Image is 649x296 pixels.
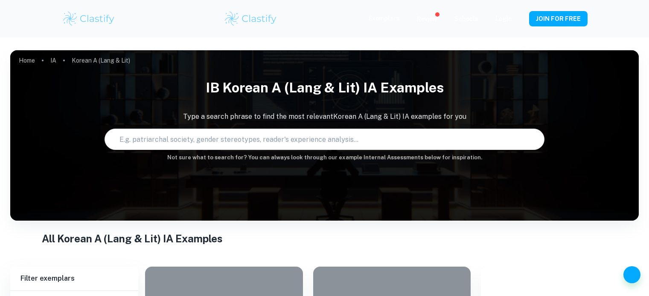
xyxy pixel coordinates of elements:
h6: Filter exemplars [10,267,138,290]
img: Clastify logo [224,10,278,27]
input: E.g. patriarchal society, gender stereotypes, reader's experience analysis... [105,127,528,151]
a: IA [50,55,56,66]
a: Home [19,55,35,66]
a: Login [495,15,512,22]
h1: All Korean A (Lang & Lit) IA Examples [42,231,608,246]
p: Review [417,14,437,24]
h6: Not sure what to search for? You can always look through our example Internal Assessments below f... [10,153,639,162]
a: Schools [454,15,478,22]
img: Clastify logo [62,10,116,27]
p: Korean A (Lang & Lit) [72,56,130,65]
p: Exemplars [369,14,400,23]
button: Search [531,136,538,143]
p: Type a search phrase to find the most relevant Korean A (Lang & Lit) IA examples for you [10,112,639,122]
button: Help and Feedback [623,266,640,283]
button: JOIN FOR FREE [529,11,588,26]
h1: IB Korean A (Lang & Lit) IA examples [10,74,639,101]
